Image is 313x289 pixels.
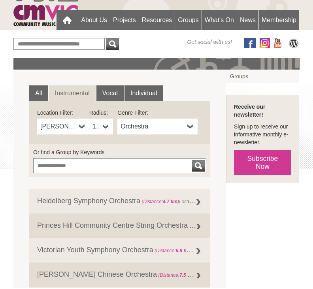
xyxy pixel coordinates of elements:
a: Membership [259,11,299,31]
a: Vocal [96,87,124,102]
span: Get social with us! [187,39,232,47]
label: Location Filter: [37,110,89,118]
span: Loc: , Genre: , [157,272,264,280]
a: All [29,87,48,102]
a: Orchestra [117,120,198,136]
span: Orchestra [121,123,184,132]
strong: 7.5 km [179,272,194,280]
span: (Distance: ) [158,272,196,280]
a: Princes Hill Community Centre String Orchestra (Distance:5.7 km)Loc:, Genre:, [29,215,210,239]
a: 10km [89,120,113,136]
a: Groups [175,11,201,31]
span: 10km [92,123,100,132]
span: (Distance: ) [141,200,179,206]
label: Or find a Group by Keywords [33,149,206,157]
a: [PERSON_NAME] [37,120,89,136]
p: Sign up to receive our informative monthly e-newsletter. [234,124,291,147]
span: (Distance: ) [189,225,226,230]
strong: Receive our newsletter! [234,105,265,119]
span: [PERSON_NAME] [40,123,76,132]
span: Loc: , Genre: , [140,198,249,206]
label: Radius: [89,110,113,118]
img: CMVic Blog [288,39,300,49]
span: Loc: , Genre: , [153,247,274,255]
a: Resources [139,11,175,31]
a: Victorian Youth Symphony Orchestra (Distance:5.8 km)Loc:Carlton North, Genre:, [29,239,210,264]
a: About Us [78,11,110,31]
a: What's On [202,11,237,31]
a: Individual [124,87,163,102]
a: News [237,11,258,31]
span: (Distance: ) [155,247,193,255]
a: Heidelberg Symphony Orchestra (Distance:4.7 km)Loc:Ivanhoe, Genre:, [29,190,210,215]
strong: 5.7 km [210,225,225,230]
strong: 5.8 km [176,247,193,255]
a: Groups [226,71,299,84]
img: icon-instagram.png [260,39,270,49]
label: Genre Filter: [117,110,198,118]
strong: 4.7 km [163,200,177,206]
a: Projects [110,11,139,31]
strong: Ivanhoe [188,198,206,206]
a: Subscribe Now [234,151,291,176]
a: [PERSON_NAME] Chinese Orchestra (Distance:7.5 km)Loc:Carlton, Genre:, [29,264,210,288]
a: Instrumental [49,87,96,102]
